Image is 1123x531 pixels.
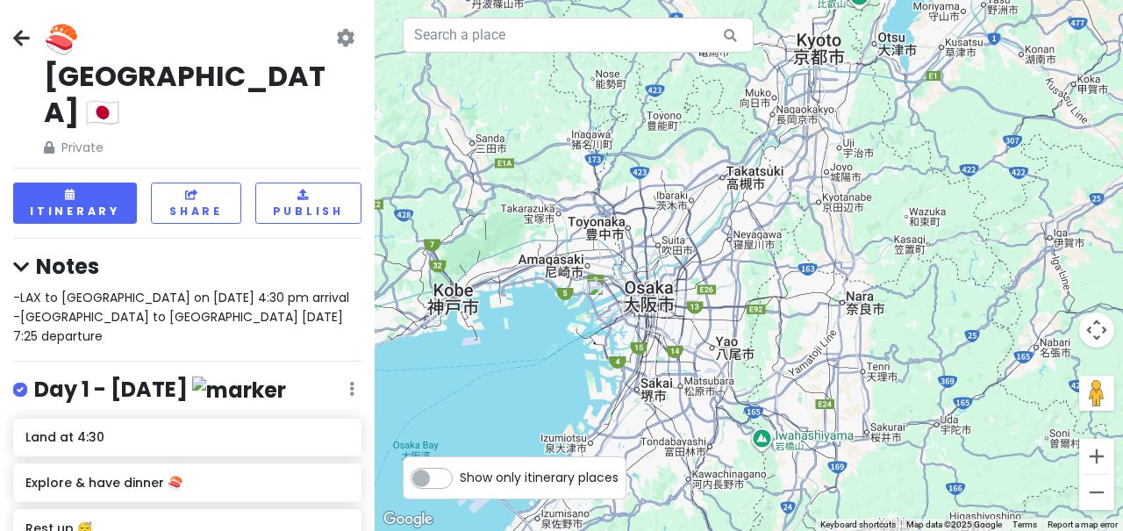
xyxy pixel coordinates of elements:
span: Map data ©2025 Google [906,520,1002,529]
button: Publish [255,183,361,224]
a: Open this area in Google Maps (opens a new window) [379,508,437,531]
span: Private [44,138,333,157]
h4: Notes [13,253,361,280]
h6: Explore & have dinner 🍣 [25,475,348,491]
button: Map camera controls [1079,312,1114,348]
button: Share [151,183,241,224]
button: Keyboard shortcuts [820,519,896,531]
span: Show only itinerary places [460,468,619,487]
h6: Land at 4:30 [25,429,348,445]
div: Universal Studios Japan [587,279,626,318]
button: Zoom in [1079,439,1114,474]
button: Zoom out [1079,475,1114,510]
input: Search a place [403,18,754,53]
button: Drag Pegman onto the map to open Street View [1079,376,1114,411]
img: Google [379,508,437,531]
a: Terms (opens in new tab) [1012,520,1037,529]
a: Report a map error [1048,520,1118,529]
h2: 🍣 [GEOGRAPHIC_DATA] 🇯🇵 [44,21,333,131]
button: Itinerary [13,183,137,224]
span: -LAX to [GEOGRAPHIC_DATA] on [DATE] 4:30 pm arrival -[GEOGRAPHIC_DATA] to [GEOGRAPHIC_DATA] [DATE... [13,289,349,346]
img: marker [192,377,286,404]
h4: Day 1 - [DATE] [34,376,286,405]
